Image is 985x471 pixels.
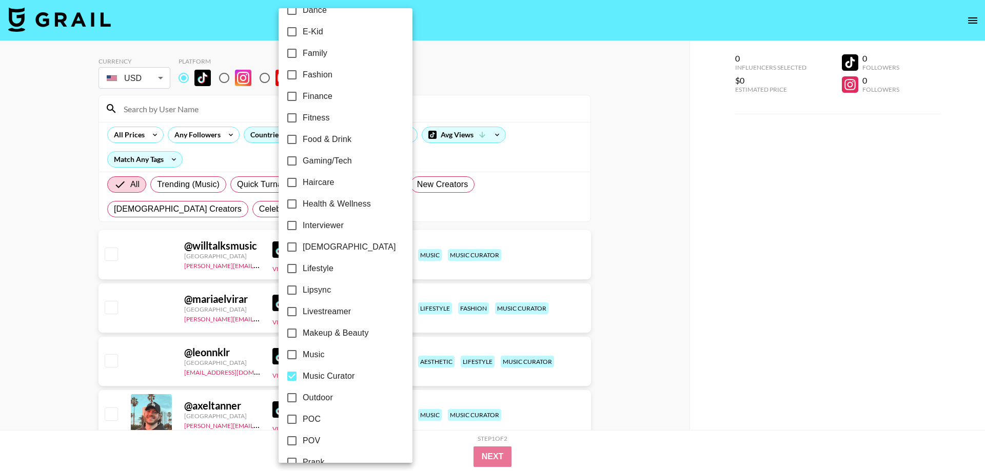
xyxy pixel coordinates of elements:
[303,198,371,210] span: Health & Wellness
[303,262,333,275] span: Lifestyle
[303,456,325,468] span: Prank
[303,90,332,103] span: Finance
[934,420,973,459] iframe: Drift Widget Chat Controller
[303,69,332,81] span: Fashion
[303,26,323,38] span: E-Kid
[303,413,321,425] span: POC
[303,327,369,339] span: Makeup & Beauty
[303,4,327,16] span: Dance
[303,435,320,447] span: POV
[303,176,334,189] span: Haircare
[303,241,396,253] span: [DEMOGRAPHIC_DATA]
[303,155,352,167] span: Gaming/Tech
[303,392,333,404] span: Outdoor
[303,47,327,59] span: Family
[303,305,351,318] span: Livestreamer
[303,349,325,361] span: Music
[303,112,330,124] span: Fitness
[303,219,344,232] span: Interviewer
[303,133,351,146] span: Food & Drink
[303,370,355,382] span: Music Curator
[303,284,331,296] span: Lipsync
